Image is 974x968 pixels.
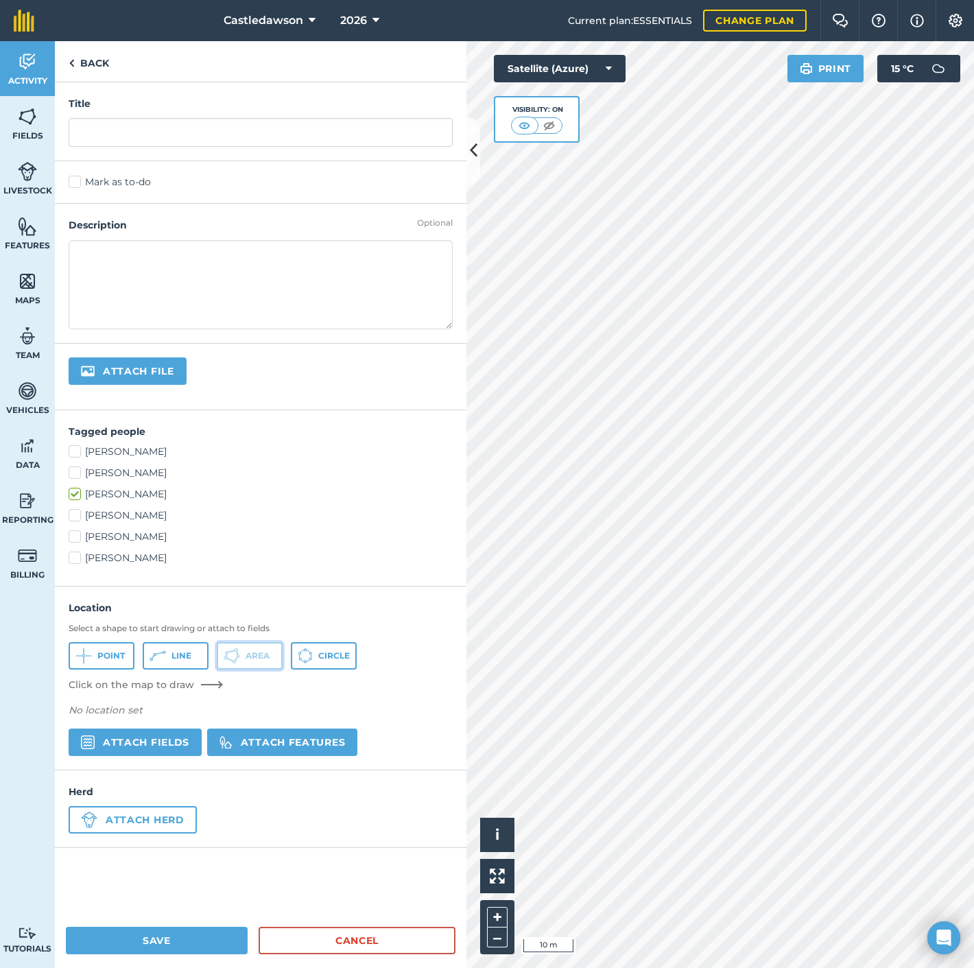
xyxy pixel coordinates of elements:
button: Save [66,927,248,954]
img: svg+xml;base64,PHN2ZyB4bWxucz0iaHR0cDovL3d3dy53My5vcmcvMjAwMC9zdmciIHdpZHRoPSI5IiBoZWlnaHQ9IjI0Ii... [69,55,75,71]
span: i [495,826,499,843]
span: Point [97,650,125,661]
a: Cancel [259,927,455,954]
button: – [487,928,508,947]
button: Attach features [207,729,357,756]
img: svg+xml;base64,PHN2ZyB4bWxucz0iaHR0cDovL3d3dy53My5vcmcvMjAwMC9zdmciIHdpZHRoPSI1MCIgaGVpZ2h0PSI0MC... [541,119,558,132]
img: Four arrows, one pointing top left, one top right, one bottom right and the last bottom left [490,869,505,884]
label: [PERSON_NAME] [69,445,453,459]
div: Visibility: On [511,104,563,115]
button: Attach herd [69,806,197,834]
label: [PERSON_NAME] [69,551,453,565]
img: svg+xml;base64,PHN2ZyB4bWxucz0iaHR0cDovL3d3dy53My5vcmcvMjAwMC9zdmciIHdpZHRoPSI1NiIgaGVpZ2h0PSI2MC... [18,271,37,292]
label: Mark as to-do [69,175,453,189]
img: svg+xml;base64,PD94bWwgdmVyc2lvbj0iMS4wIiBlbmNvZGluZz0idXRmLTgiPz4KPCEtLSBHZW5lcmF0b3I6IEFkb2JlIE... [18,491,37,511]
em: No location set [69,704,143,716]
h4: Tagged people [69,424,453,439]
button: Satellite (Azure) [494,55,626,82]
span: Click on the map to draw [69,678,194,692]
img: svg+xml;base64,PHN2ZyB4bWxucz0iaHR0cDovL3d3dy53My5vcmcvMjAwMC9zdmciIHdpZHRoPSI1MCIgaGVpZ2h0PSI0MC... [516,119,533,132]
div: Open Intercom Messenger [927,921,960,954]
button: Area [217,642,283,670]
button: Circle [291,642,357,670]
button: Attach fields [69,729,202,756]
img: A cog icon [947,14,964,27]
span: Line [171,650,191,661]
button: Line [143,642,209,670]
label: [PERSON_NAME] [69,487,453,501]
button: 15 °C [877,55,960,82]
img: svg+xml;base64,PD94bWwgdmVyc2lvbj0iMS4wIiBlbmNvZGluZz0idXRmLTgiPz4KPCEtLSBHZW5lcmF0b3I6IEFkb2JlIE... [81,812,97,828]
span: Current plan : ESSENTIALS [568,13,692,28]
span: Circle [318,650,350,661]
h3: Select a shape to start drawing or attach to fields [69,623,453,634]
img: svg+xml;base64,PD94bWwgdmVyc2lvbj0iMS4wIiBlbmNvZGluZz0idXRmLTgiPz4KPCEtLSBHZW5lcmF0b3I6IEFkb2JlIE... [925,55,952,82]
a: Change plan [703,10,807,32]
img: svg+xml;base64,PHN2ZyB4bWxucz0iaHR0cDovL3d3dy53My5vcmcvMjAwMC9zdmciIHdpZHRoPSI1NiIgaGVpZ2h0PSI2MC... [18,216,37,237]
img: svg+xml;base64,PD94bWwgdmVyc2lvbj0iMS4wIiBlbmNvZGluZz0idXRmLTgiPz4KPCEtLSBHZW5lcmF0b3I6IEFkb2JlIE... [18,161,37,182]
img: svg+xml;base64,PD94bWwgdmVyc2lvbj0iMS4wIiBlbmNvZGluZz0idXRmLTgiPz4KPCEtLSBHZW5lcmF0b3I6IEFkb2JlIE... [18,51,37,72]
img: svg+xml;base64,PHN2ZyB4bWxucz0iaHR0cDovL3d3dy53My5vcmcvMjAwMC9zdmciIHdpZHRoPSI1NiIgaGVpZ2h0PSI2MC... [18,106,37,127]
button: + [487,907,508,928]
img: svg+xml;base64,PD94bWwgdmVyc2lvbj0iMS4wIiBlbmNvZGluZz0idXRmLTgiPz4KPCEtLSBHZW5lcmF0b3I6IEFkb2JlIE... [18,436,37,456]
span: Area [246,650,270,661]
span: 15 ° C [891,55,914,82]
img: svg+xml;base64,PHN2ZyB4bWxucz0iaHR0cDovL3d3dy53My5vcmcvMjAwMC9zdmciIHdpZHRoPSIxOSIgaGVpZ2h0PSIyNC... [800,60,813,77]
img: Two speech bubbles overlapping with the left bubble in the forefront [832,14,848,27]
img: svg%3e [219,735,233,749]
button: Point [69,642,134,670]
label: [PERSON_NAME] [69,508,453,523]
button: Print [787,55,864,82]
img: svg+xml;base64,PD94bWwgdmVyc2lvbj0iMS4wIiBlbmNvZGluZz0idXRmLTgiPz4KPCEtLSBHZW5lcmF0b3I6IEFkb2JlIE... [18,326,37,346]
h4: Description [69,217,453,233]
span: Castledawson [224,12,303,29]
span: 2026 [340,12,367,29]
img: fieldmargin Logo [14,10,34,32]
h4: Herd [69,784,453,799]
img: svg+xml;base64,PD94bWwgdmVyc2lvbj0iMS4wIiBlbmNvZGluZz0idXRmLTgiPz4KPCEtLSBHZW5lcmF0b3I6IEFkb2JlIE... [18,545,37,566]
label: [PERSON_NAME] [69,530,453,544]
div: Optional [417,217,453,228]
img: A question mark icon [870,14,887,27]
h4: Title [69,96,453,111]
img: svg+xml;base64,PD94bWwgdmVyc2lvbj0iMS4wIiBlbmNvZGluZz0idXRmLTgiPz4KPCEtLSBHZW5lcmF0b3I6IEFkb2JlIE... [18,381,37,401]
button: i [480,818,514,852]
img: Arrow pointing right to map [200,679,224,690]
h4: Location [69,600,453,615]
img: svg+xml,%3c [81,735,95,749]
img: svg+xml;base64,PHN2ZyB4bWxucz0iaHR0cDovL3d3dy53My5vcmcvMjAwMC9zdmciIHdpZHRoPSIxNyIgaGVpZ2h0PSIxNy... [910,12,924,29]
img: svg+xml;base64,PD94bWwgdmVyc2lvbj0iMS4wIiBlbmNvZGluZz0idXRmLTgiPz4KPCEtLSBHZW5lcmF0b3I6IEFkb2JlIE... [18,927,37,940]
label: [PERSON_NAME] [69,466,453,480]
a: Back [55,41,123,82]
